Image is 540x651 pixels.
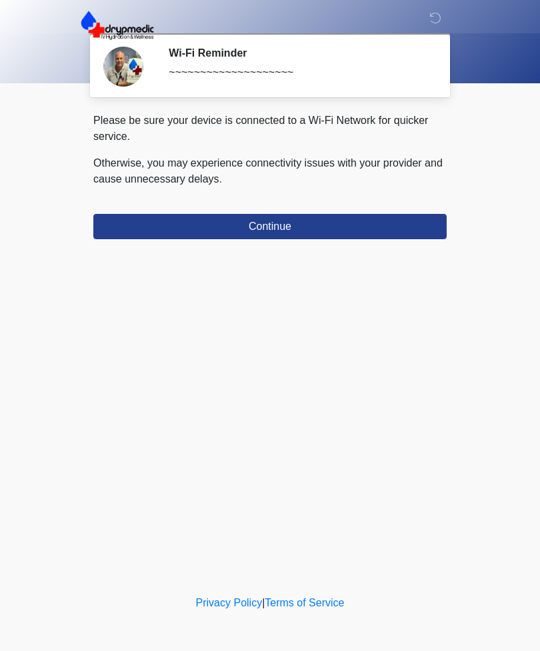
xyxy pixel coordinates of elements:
[93,113,447,145] p: Please be sure your device is connected to a Wi-Fi Network for quicker service.
[80,10,155,41] img: DrypMedic IV Hydration & Wellness Logo
[103,47,143,87] img: Agent Avatar
[262,597,265,608] a: |
[196,597,263,608] a: Privacy Policy
[93,214,447,239] button: Continue
[169,65,427,81] div: ~~~~~~~~~~~~~~~~~~~~
[93,155,447,187] p: Otherwise, you may experience connectivity issues with your provider and cause unnecessary delays
[265,597,344,608] a: Terms of Service
[219,173,222,185] span: .
[169,47,427,59] h2: Wi-Fi Reminder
